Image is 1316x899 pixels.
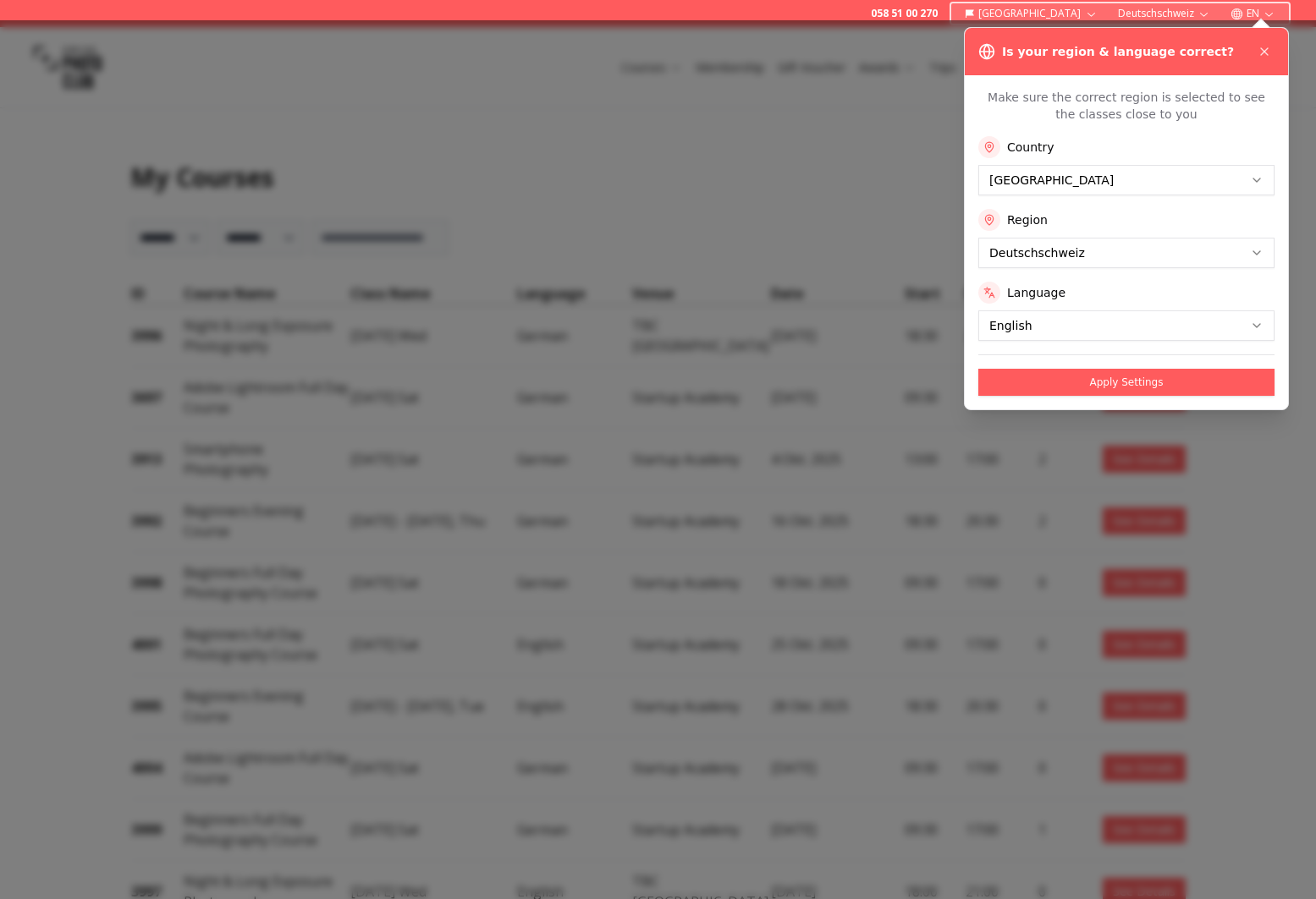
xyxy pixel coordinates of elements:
h3: Is your region & language correct? [1002,43,1234,60]
button: Apply Settings [978,369,1275,396]
button: [GEOGRAPHIC_DATA] [958,3,1104,24]
label: Country [1007,139,1054,156]
button: EN [1224,3,1282,24]
p: Make sure the correct region is selected to see the classes close to you [978,89,1275,123]
a: 058 51 00 270 [871,7,938,20]
label: Region [1007,211,1048,228]
button: Deutschschweiz [1111,3,1217,24]
label: Language [1007,284,1065,301]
